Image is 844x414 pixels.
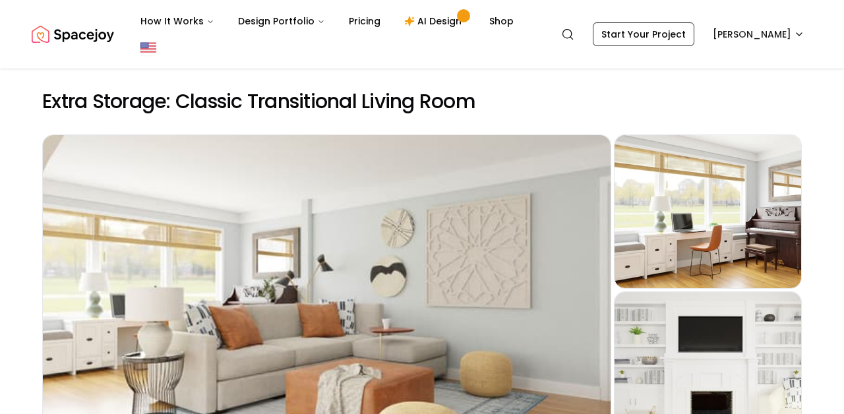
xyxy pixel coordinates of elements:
[338,8,391,34] a: Pricing
[130,8,524,34] nav: Main
[140,40,156,55] img: United States
[32,21,114,47] a: Spacejoy
[130,8,225,34] button: How It Works
[32,21,114,47] img: Spacejoy Logo
[42,90,802,113] h2: Extra Storage: Classic Transitional Living Room
[479,8,524,34] a: Shop
[705,22,812,46] button: [PERSON_NAME]
[593,22,694,46] a: Start Your Project
[394,8,476,34] a: AI Design
[227,8,336,34] button: Design Portfolio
